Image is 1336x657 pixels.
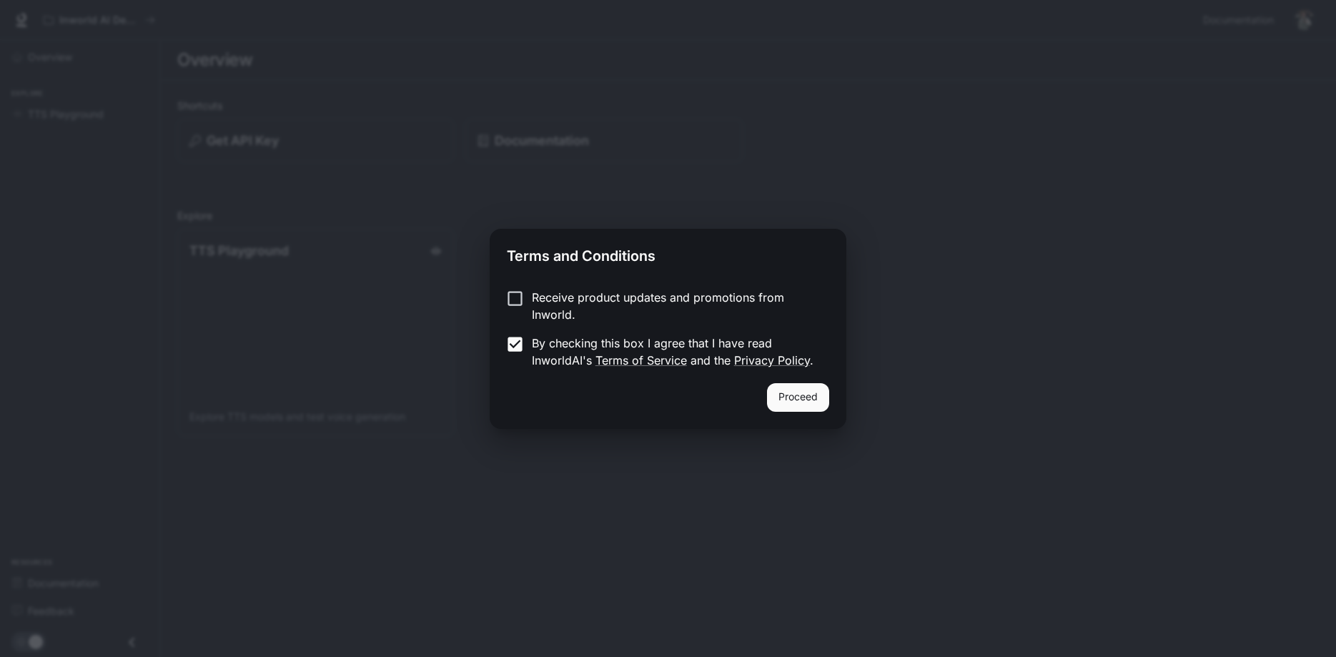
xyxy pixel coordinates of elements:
[532,289,818,323] p: Receive product updates and promotions from Inworld.
[595,353,687,367] a: Terms of Service
[490,229,846,277] h2: Terms and Conditions
[767,383,829,412] button: Proceed
[734,353,810,367] a: Privacy Policy
[532,335,818,369] p: By checking this box I agree that I have read InworldAI's and the .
